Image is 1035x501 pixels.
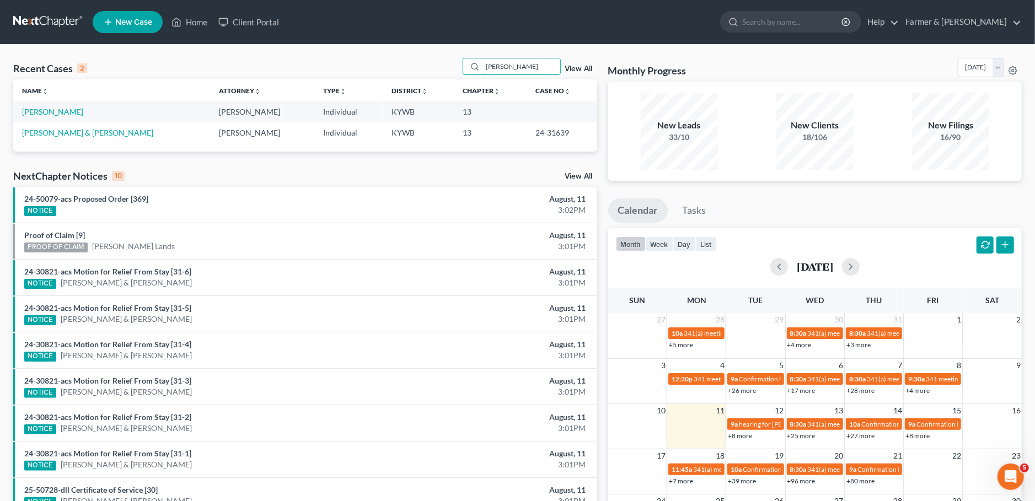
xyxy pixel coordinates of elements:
[728,386,756,395] a: +26 more
[696,236,717,251] button: list
[213,12,285,32] a: Client Portal
[731,375,738,383] span: 9a
[672,329,683,337] span: 10a
[61,314,192,325] a: [PERSON_NAME] & [PERSON_NAME]
[406,375,586,386] div: August, 11
[900,12,1021,32] a: Farmer & [PERSON_NAME]
[866,295,882,305] span: Thu
[115,18,152,26] span: New Case
[1011,404,1022,417] span: 16
[454,122,527,143] td: 13
[731,465,742,473] span: 10a
[565,173,593,180] a: View All
[24,376,191,385] a: 24-30821-acs Motion for Relief From Stay [31-3]
[926,375,1025,383] span: 341 meeting for [PERSON_NAME]
[673,198,716,223] a: Tasks
[846,341,871,349] a: +3 more
[897,359,903,372] span: 7
[406,230,586,241] div: August, 11
[24,230,85,240] a: Proof of Claim [9]
[905,432,930,440] a: +8 more
[641,119,718,132] div: New Leads
[849,420,860,428] span: 10a
[985,295,999,305] span: Sat
[406,277,586,288] div: 3:01PM
[673,236,696,251] button: day
[715,404,726,417] span: 11
[61,386,192,397] a: [PERSON_NAME] & [PERSON_NAME]
[383,101,454,122] td: KYWB
[808,420,973,428] span: 341(a) meeting for [PERSON_NAME] & [PERSON_NAME]
[24,267,191,276] a: 24-30821-acs Motion for Relief From Stay [31-6]
[787,477,816,485] a: +96 more
[797,261,833,272] h2: [DATE]
[406,386,586,397] div: 3:01PM
[669,341,693,349] a: +5 more
[790,465,807,473] span: 8:30a
[833,313,844,326] span: 30
[421,88,428,95] i: unfold_more
[24,194,148,203] a: 24-50079-acs Proposed Order [369]
[857,465,983,473] span: Confirmation hearing for [PERSON_NAME]
[715,313,726,326] span: 28
[406,266,586,277] div: August, 11
[13,169,125,182] div: NextChapter Notices
[1011,449,1022,462] span: 23
[406,314,586,325] div: 3:01PM
[1020,464,1029,472] span: 5
[774,404,785,417] span: 12
[892,313,903,326] span: 31
[656,313,667,326] span: 27
[951,449,962,462] span: 22
[742,12,843,32] input: Search by name...
[22,128,153,137] a: [PERSON_NAME] & [PERSON_NAME]
[527,122,597,143] td: 24-31639
[406,484,586,495] div: August, 11
[13,62,87,75] div: Recent Cases
[323,87,346,95] a: Typeunfold_more
[406,204,586,216] div: 3:02PM
[112,171,125,181] div: 10
[833,449,844,462] span: 20
[219,87,261,95] a: Attorneyunfold_more
[892,449,903,462] span: 21
[210,101,314,122] td: [PERSON_NAME]
[687,295,706,305] span: Mon
[951,404,962,417] span: 15
[787,432,816,440] a: +25 more
[616,236,646,251] button: month
[406,412,586,423] div: August, 11
[383,122,454,143] td: KYWB
[660,359,667,372] span: 3
[787,386,816,395] a: +17 more
[998,464,1024,490] iframe: Intercom live chat
[749,295,763,305] span: Tue
[392,87,428,95] a: Districtunfold_more
[790,329,807,337] span: 8:30a
[806,295,824,305] span: Wed
[483,58,560,74] input: Search by name...
[630,295,646,305] span: Sun
[406,423,586,434] div: 3:01PM
[24,485,158,494] a: 25-50728-dll Certificate of Service [30]
[912,132,989,143] div: 16/90
[314,101,383,122] td: Individual
[166,12,213,32] a: Home
[24,388,56,398] div: NOTICE
[862,12,899,32] a: Help
[406,303,586,314] div: August, 11
[669,477,693,485] a: +7 more
[24,412,191,422] a: 24-30821-acs Motion for Relief From Stay [31-2]
[927,295,939,305] span: Fri
[24,352,56,362] div: NOTICE
[656,449,667,462] span: 17
[454,101,527,122] td: 13
[61,423,192,434] a: [PERSON_NAME] & [PERSON_NAME]
[22,87,49,95] a: Nameunfold_more
[739,420,882,428] span: hearing for [PERSON_NAME] & [PERSON_NAME]
[908,375,925,383] span: 9:30a
[24,279,56,289] div: NOTICE
[693,465,800,473] span: 341(a) meeting for [PERSON_NAME]
[608,198,668,223] a: Calendar
[646,236,673,251] button: week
